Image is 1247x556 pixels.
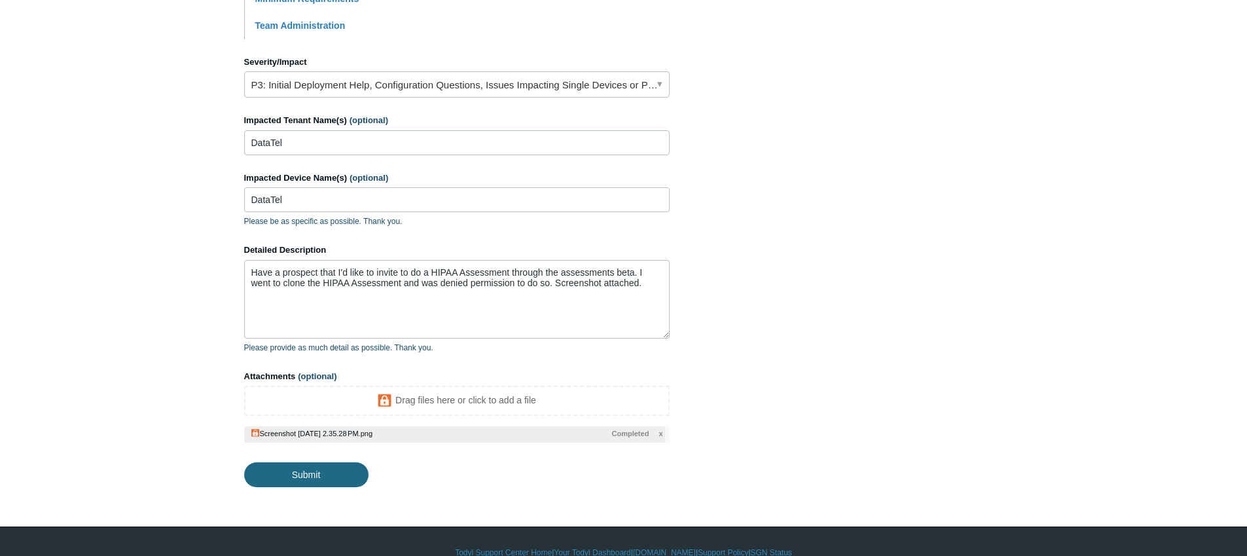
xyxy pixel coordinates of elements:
label: Severity/Impact [244,56,670,69]
span: Completed [612,428,649,439]
a: P3: Initial Deployment Help, Configuration Questions, Issues Impacting Single Devices or Past Out... [244,71,670,98]
input: Submit [244,462,369,487]
span: (optional) [350,115,388,125]
label: Detailed Description [244,244,670,257]
p: Please be as specific as possible. Thank you. [244,215,670,227]
label: Impacted Device Name(s) [244,172,670,185]
label: Attachments [244,370,670,383]
label: Impacted Tenant Name(s) [244,114,670,127]
a: Team Administration [255,20,346,31]
span: (optional) [350,173,388,183]
p: Please provide as much detail as possible. Thank you. [244,342,670,354]
span: x [659,428,662,439]
span: (optional) [298,371,336,381]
